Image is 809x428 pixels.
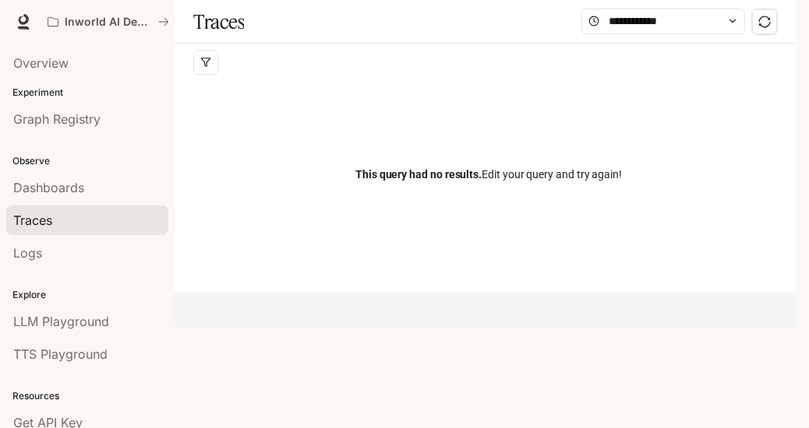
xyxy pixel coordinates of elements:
p: Inworld AI Demos [65,16,152,29]
span: This query had no results. [355,168,482,181]
button: All workspaces [41,6,176,37]
h1: Traces [193,6,244,37]
span: Edit your query and try again! [355,166,622,183]
span: sync [758,16,771,28]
